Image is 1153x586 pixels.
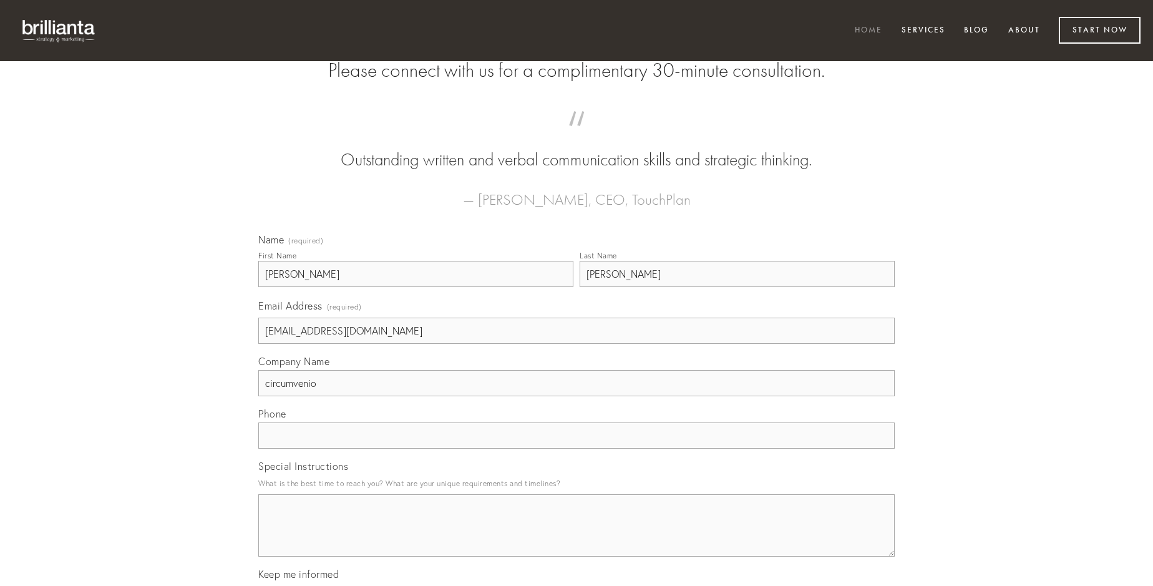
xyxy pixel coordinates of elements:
[278,172,875,212] figcaption: — [PERSON_NAME], CEO, TouchPlan
[258,355,329,368] span: Company Name
[288,237,323,245] span: (required)
[258,233,284,246] span: Name
[893,21,953,41] a: Services
[258,475,895,492] p: What is the best time to reach you? What are your unique requirements and timelines?
[847,21,890,41] a: Home
[258,460,348,472] span: Special Instructions
[258,408,286,420] span: Phone
[258,251,296,260] div: First Name
[1059,17,1141,44] a: Start Now
[258,300,323,312] span: Email Address
[580,251,617,260] div: Last Name
[956,21,997,41] a: Blog
[258,568,339,580] span: Keep me informed
[1000,21,1048,41] a: About
[278,124,875,172] blockquote: Outstanding written and verbal communication skills and strategic thinking.
[258,59,895,82] h2: Please connect with us for a complimentary 30-minute consultation.
[12,12,106,49] img: brillianta - research, strategy, marketing
[327,298,362,315] span: (required)
[278,124,875,148] span: “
